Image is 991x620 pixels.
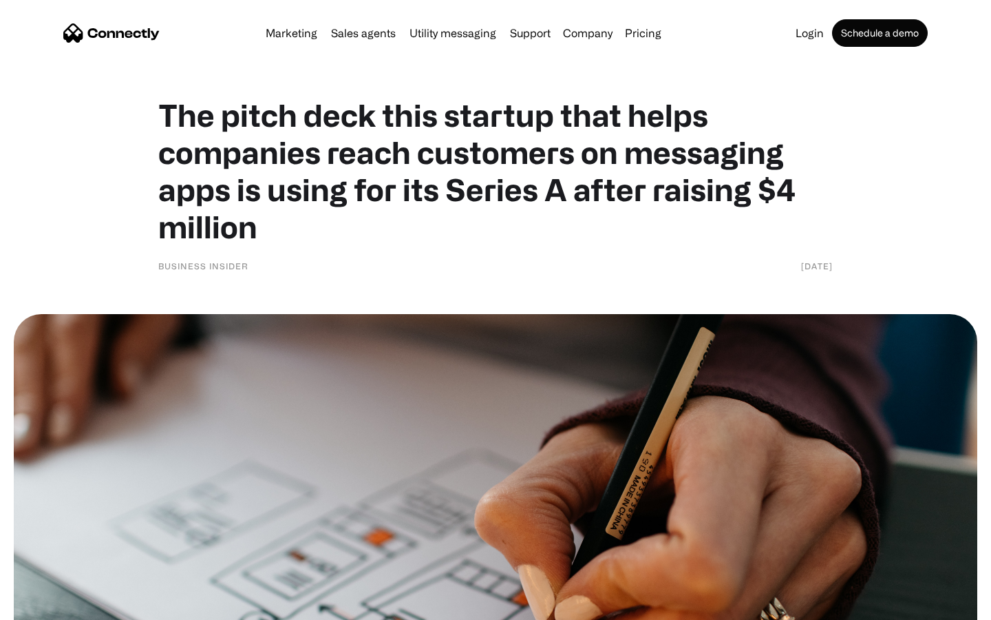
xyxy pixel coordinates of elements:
[260,28,323,39] a: Marketing
[326,28,401,39] a: Sales agents
[559,23,617,43] div: Company
[504,28,556,39] a: Support
[619,28,667,39] a: Pricing
[404,28,502,39] a: Utility messaging
[158,259,248,273] div: Business Insider
[63,23,160,43] a: home
[832,19,928,47] a: Schedule a demo
[790,28,829,39] a: Login
[801,259,833,273] div: [DATE]
[158,96,833,245] h1: The pitch deck this startup that helps companies reach customers on messaging apps is using for i...
[563,23,612,43] div: Company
